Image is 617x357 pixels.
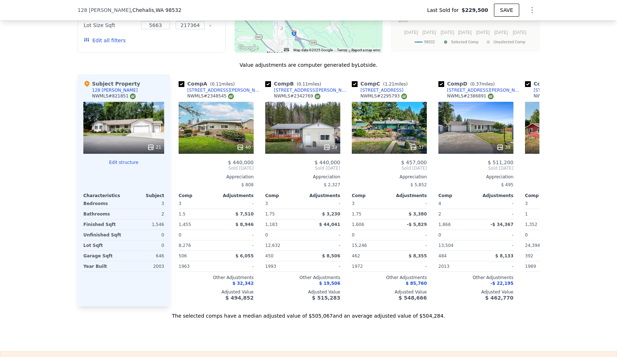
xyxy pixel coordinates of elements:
div: 0 [125,230,164,240]
text: [DATE] [458,30,472,35]
div: 2 [125,209,164,219]
text: [DATE] [404,30,418,35]
div: Unfinished Sqft [83,230,122,240]
span: 1.21 [385,82,394,87]
div: NWMLS # 2295793 [360,93,407,99]
div: Characteristics [83,193,124,199]
div: 1989 [525,261,561,271]
div: NWMLS # 2342769 [274,93,320,99]
button: SAVE [494,4,519,17]
span: 1,455 [179,222,191,227]
div: Other Adjustments [438,275,513,280]
img: Google [236,43,260,53]
div: Appreciation [265,174,340,180]
span: 1,866 [438,222,451,227]
div: [STREET_ADDRESS][PERSON_NAME] [187,87,262,93]
span: Sold [DATE] [352,165,427,171]
img: NWMLS Logo [130,93,136,99]
img: NWMLS Logo [228,93,234,99]
div: 3 [125,199,164,209]
span: 0 [525,232,528,238]
div: - [218,230,254,240]
span: Sold [DATE] [179,165,254,171]
div: NWMLS # 2386891 [447,93,494,99]
span: Sold [DATE] [525,165,600,171]
span: $ 548,666 [399,295,427,301]
div: Appreciation [438,174,513,180]
div: Appreciation [179,174,254,180]
div: Lot Sqft [83,240,122,251]
span: 0.37 [472,82,482,87]
span: $ 511,200 [488,160,513,165]
div: - [218,240,254,251]
span: 4 [438,201,441,206]
div: Bedrooms [83,199,122,209]
text: Selected Comp [451,40,478,44]
span: 15,246 [352,243,367,248]
div: 2003 [125,261,164,271]
div: - [304,240,340,251]
div: 40 [237,144,251,151]
div: 0 [125,240,164,251]
span: 392 [525,253,533,258]
span: $ 19,506 [319,281,340,286]
div: 1.75 [265,209,301,219]
div: - [391,261,427,271]
span: $ 515,283 [312,295,340,301]
div: Bathrooms [83,209,122,219]
div: Comp A [179,80,237,87]
img: NWMLS Logo [315,93,320,99]
a: [STREET_ADDRESS][PERSON_NAME] [525,87,609,93]
span: -$ 22,195 [490,281,513,286]
div: Other Adjustments [525,275,600,280]
div: [STREET_ADDRESS][PERSON_NAME] [447,87,522,93]
span: 128 [PERSON_NAME] [78,6,131,14]
span: ( miles) [207,82,237,87]
span: 450 [265,253,274,258]
text: [DATE] [476,30,490,35]
div: Year Built [83,261,122,271]
div: - [218,199,254,209]
div: 1.5 [179,209,215,219]
span: 1,606 [352,222,364,227]
span: $ 457,000 [401,160,427,165]
span: 3 [525,201,528,206]
text: 98532 [424,40,435,44]
span: $ 3,380 [409,212,427,217]
button: Clear [209,24,212,27]
span: ( miles) [380,82,411,87]
span: 0.11 [212,82,222,87]
span: 484 [438,253,447,258]
div: 1963 [179,261,215,271]
span: 12,632 [265,243,280,248]
div: Adjustments [476,193,513,199]
span: $ 808 [241,182,254,187]
div: Adjustments [389,193,427,199]
div: - [304,199,340,209]
span: $ 8,355 [409,253,427,258]
div: Other Adjustments [265,275,340,280]
div: [STREET_ADDRESS][PERSON_NAME] [274,87,349,93]
text: [DATE] [441,30,454,35]
div: NWMLS # 2271953 [534,93,580,99]
div: Adjustments [303,193,340,199]
a: [STREET_ADDRESS][PERSON_NAME] [179,87,262,93]
a: [STREET_ADDRESS][PERSON_NAME] [265,87,349,93]
div: Comp E [525,80,583,87]
div: Comp [352,193,389,199]
div: Comp [438,193,476,199]
div: Garage Sqft [83,251,122,261]
span: $ 2,327 [324,182,340,187]
div: 2 [438,209,474,219]
text: $200 [398,18,408,23]
span: $ 3,230 [322,212,340,217]
span: 1,352 [525,222,537,227]
span: $ 494,852 [226,295,254,301]
div: Other Adjustments [352,275,427,280]
div: [STREET_ADDRESS] [360,87,403,93]
div: Adjusted Value [265,289,340,295]
span: 0 [265,232,268,238]
span: $ 440,000 [315,160,340,165]
span: , Chehalis [131,6,181,14]
div: 2013 [438,261,474,271]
